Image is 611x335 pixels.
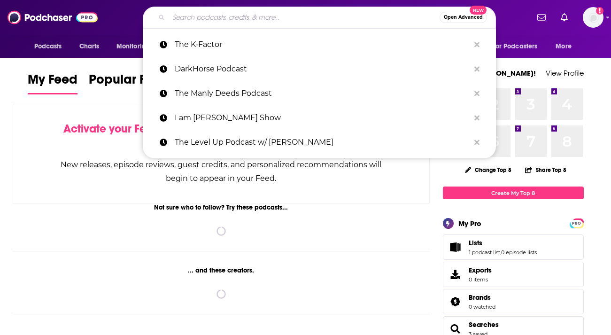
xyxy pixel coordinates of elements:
a: Popular Feed [89,71,169,94]
span: Brands [443,289,584,314]
button: open menu [549,38,583,55]
span: Activate your Feed [63,122,160,136]
button: Show profile menu [583,7,603,28]
span: Charts [79,40,100,53]
a: I am [PERSON_NAME] Show [143,106,496,130]
span: 0 items [469,276,492,283]
button: open menu [487,38,551,55]
a: Searches [469,320,499,329]
div: Search podcasts, credits, & more... [143,7,496,28]
svg: Add a profile image [596,7,603,15]
span: Lists [469,239,482,247]
a: Charts [73,38,105,55]
a: View Profile [546,69,584,78]
a: Brands [446,295,465,308]
a: The Manly Deeds Podcast [143,81,496,106]
span: For Podcasters [493,40,538,53]
button: open menu [110,38,162,55]
div: New releases, episode reviews, guest credits, and personalized recommendations will begin to appe... [60,158,383,185]
div: My Pro [458,219,481,228]
span: More [556,40,572,53]
p: I am Charles Schwartz Show [175,106,470,130]
span: Brands [469,293,491,302]
p: The Manly Deeds Podcast [175,81,470,106]
button: Share Top 8 [525,161,567,179]
a: Lists [469,239,537,247]
a: Exports [443,262,584,287]
button: open menu [28,38,74,55]
div: by following Podcasts, Creators, Lists, and other Users! [60,122,383,149]
img: Podchaser - Follow, Share and Rate Podcasts [8,8,98,26]
a: Brands [469,293,495,302]
img: User Profile [583,7,603,28]
a: PRO [571,219,582,226]
span: Logged in as antoine.jordan [583,7,603,28]
span: Exports [469,266,492,274]
span: Monitoring [116,40,150,53]
a: 1 podcast list [469,249,500,256]
span: PRO [571,220,582,227]
a: Show notifications dropdown [557,9,572,25]
div: ... and these creators. [13,266,430,274]
span: Open Advanced [444,15,483,20]
a: DarkHorse Podcast [143,57,496,81]
a: The K-Factor [143,32,496,57]
a: The Level Up Podcast w/ [PERSON_NAME] [143,130,496,155]
span: New [470,6,487,15]
p: The K-Factor [175,32,470,57]
a: 0 episode lists [501,249,537,256]
button: Open AdvancedNew [440,12,487,23]
a: Show notifications dropdown [534,9,549,25]
p: The Level Up Podcast w/ Paul Alex [175,130,470,155]
span: Podcasts [34,40,62,53]
a: Create My Top 8 [443,187,584,199]
span: , [500,249,501,256]
span: Lists [443,234,584,260]
input: Search podcasts, credits, & more... [169,10,440,25]
a: My Feed [28,71,77,94]
button: Change Top 8 [459,164,518,176]
span: Popular Feed [89,71,169,93]
span: My Feed [28,71,77,93]
p: DarkHorse Podcast [175,57,470,81]
a: 0 watched [469,304,495,310]
span: Exports [446,268,465,281]
a: Lists [446,241,465,254]
div: Not sure who to follow? Try these podcasts... [13,203,430,211]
